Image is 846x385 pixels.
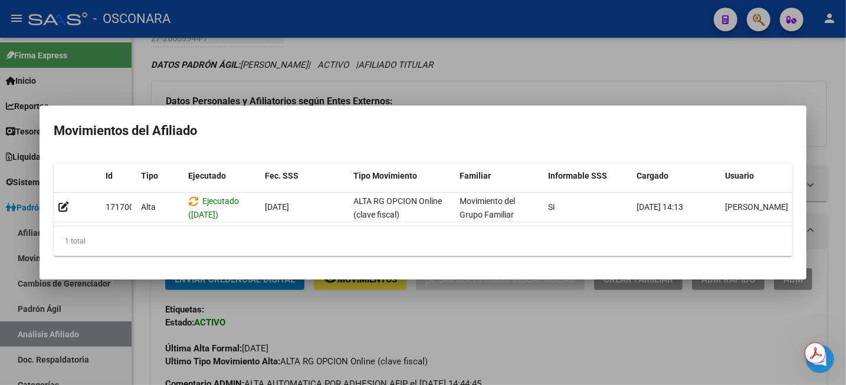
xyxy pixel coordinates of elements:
[188,171,226,180] span: Ejecutado
[54,120,792,142] h2: Movimientos del Afiliado
[548,171,607,180] span: Informable SSS
[637,171,668,180] span: Cargado
[141,202,156,212] span: Alta
[188,196,239,219] span: Ejecutado ([DATE])
[141,171,158,180] span: Tipo
[136,163,183,189] datatable-header-cell: Tipo
[460,171,491,180] span: Familiar
[265,171,299,180] span: Fec. SSS
[632,163,720,189] datatable-header-cell: Cargado
[460,196,515,219] span: Movimiento del Grupo Familiar
[720,163,809,189] datatable-header-cell: Usuario
[637,202,683,212] span: [DATE] 14:13
[54,226,792,256] div: 1 total
[183,163,260,189] datatable-header-cell: Ejecutado
[725,202,788,212] span: [PERSON_NAME]
[548,202,555,212] span: Si
[106,202,134,212] span: 171700
[455,163,543,189] datatable-header-cell: Familiar
[106,171,113,180] span: Id
[260,163,349,189] datatable-header-cell: Fec. SSS
[349,163,455,189] datatable-header-cell: Tipo Movimiento
[725,171,754,180] span: Usuario
[353,196,442,219] span: ALTA RG OPCION Online (clave fiscal)
[543,163,632,189] datatable-header-cell: Informable SSS
[101,163,136,189] datatable-header-cell: Id
[353,171,417,180] span: Tipo Movimiento
[265,202,289,212] span: [DATE]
